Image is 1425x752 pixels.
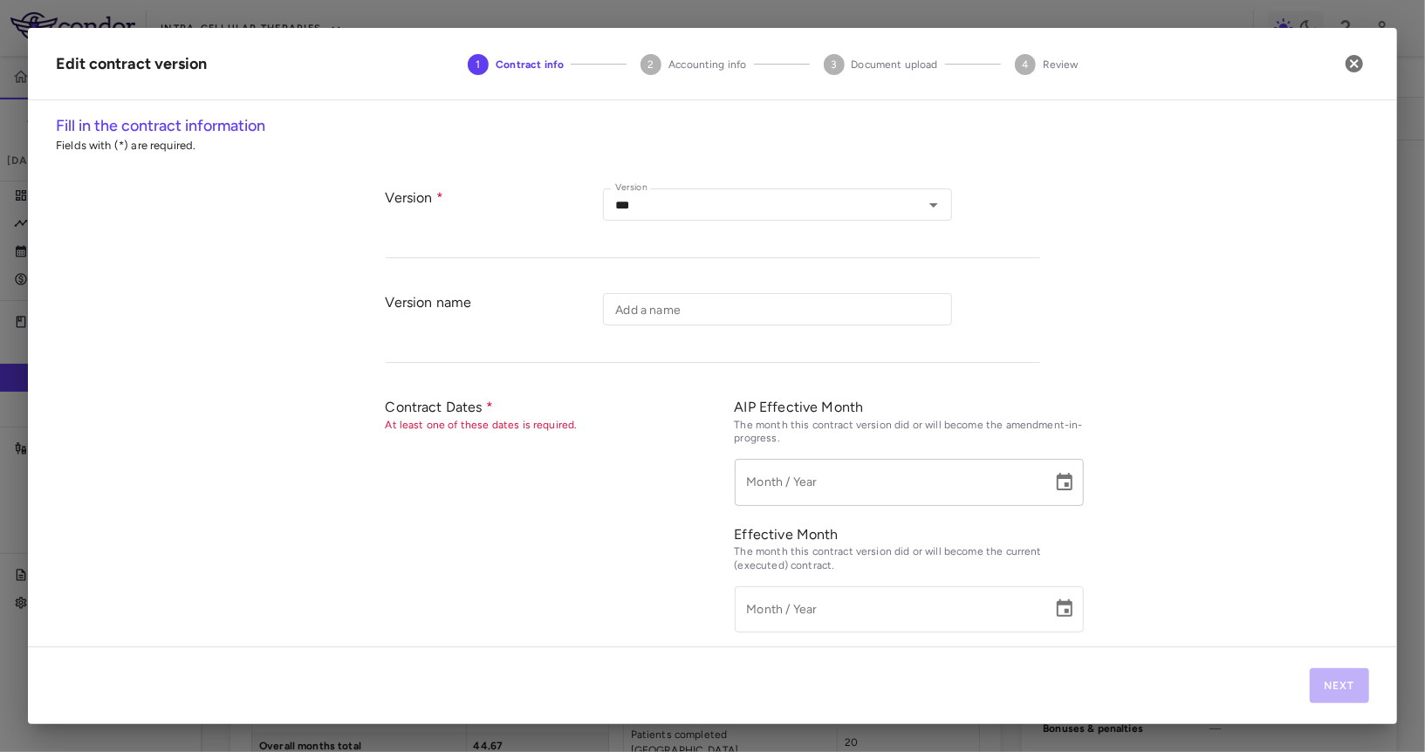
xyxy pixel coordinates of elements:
[496,57,564,72] span: Contract info
[56,138,1369,154] p: Fields with (*) are required.
[56,52,207,76] div: Edit contract version
[615,181,647,195] label: Version
[386,419,735,433] div: At least one of these dates is required.
[386,188,604,240] div: Version
[386,398,735,416] div: Contract Dates
[735,398,1084,416] div: AIP Effective Month
[1047,465,1082,500] button: Choose date
[1047,591,1082,626] button: Choose date
[56,114,1369,138] h6: Fill in the contract information
[921,193,946,217] button: Open
[454,33,578,96] button: Contract info
[735,545,1084,573] div: The month this contract version did or will become the current (executed) contract.
[735,419,1084,447] div: The month this contract version did or will become the amendment-in-progress.
[735,525,1084,543] div: Effective Month
[476,58,481,71] text: 1
[386,293,604,345] div: Version name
